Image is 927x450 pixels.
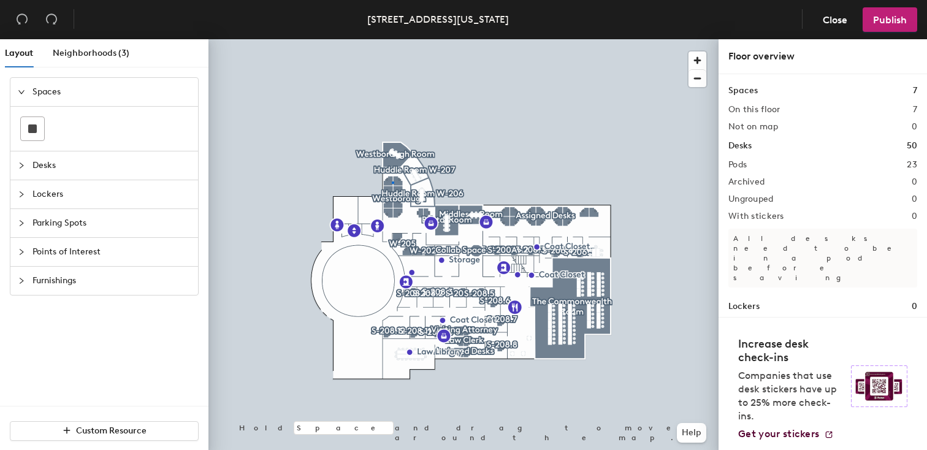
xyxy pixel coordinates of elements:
span: expanded [18,88,25,96]
h2: 0 [912,122,917,132]
img: Sticker logo [851,365,907,407]
span: Points of Interest [32,238,191,266]
div: Floor overview [728,49,917,64]
button: Redo (⌘ + ⇧ + Z) [39,7,64,32]
span: collapsed [18,277,25,284]
h2: With stickers [728,212,784,221]
span: collapsed [18,191,25,198]
h2: 23 [907,160,917,170]
button: Undo (⌘ + Z) [10,7,34,32]
span: Get your stickers [738,428,819,440]
h2: 7 [913,105,917,115]
button: Custom Resource [10,421,199,441]
span: Publish [873,14,907,26]
p: All desks need to be in a pod before saving [728,229,917,288]
a: Get your stickers [738,428,834,440]
span: Desks [32,151,191,180]
span: Spaces [32,78,191,106]
h1: 0 [912,300,917,313]
div: [STREET_ADDRESS][US_STATE] [367,12,509,27]
h1: 7 [913,84,917,97]
h2: On this floor [728,105,780,115]
p: Companies that use desk stickers have up to 25% more check-ins. [738,369,844,423]
button: Help [677,423,706,443]
span: collapsed [18,219,25,227]
h2: 0 [912,194,917,204]
span: Layout [5,48,33,58]
h2: 0 [912,212,917,221]
span: Neighborhoods (3) [53,48,129,58]
span: Close [823,14,847,26]
h1: Desks [728,139,752,153]
h1: Spaces [728,84,758,97]
h2: Archived [728,177,765,187]
button: Close [812,7,858,32]
span: Custom Resource [76,425,147,436]
h2: 0 [912,177,917,187]
h1: 50 [907,139,917,153]
h2: Ungrouped [728,194,774,204]
h4: Increase desk check-ins [738,337,844,364]
button: Publish [863,7,917,32]
h2: Not on map [728,122,778,132]
span: collapsed [18,162,25,169]
span: collapsed [18,248,25,256]
span: undo [16,13,28,25]
h1: Lockers [728,300,760,313]
span: Furnishings [32,267,191,295]
span: Parking Spots [32,209,191,237]
h2: Pods [728,160,747,170]
span: Lockers [32,180,191,208]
